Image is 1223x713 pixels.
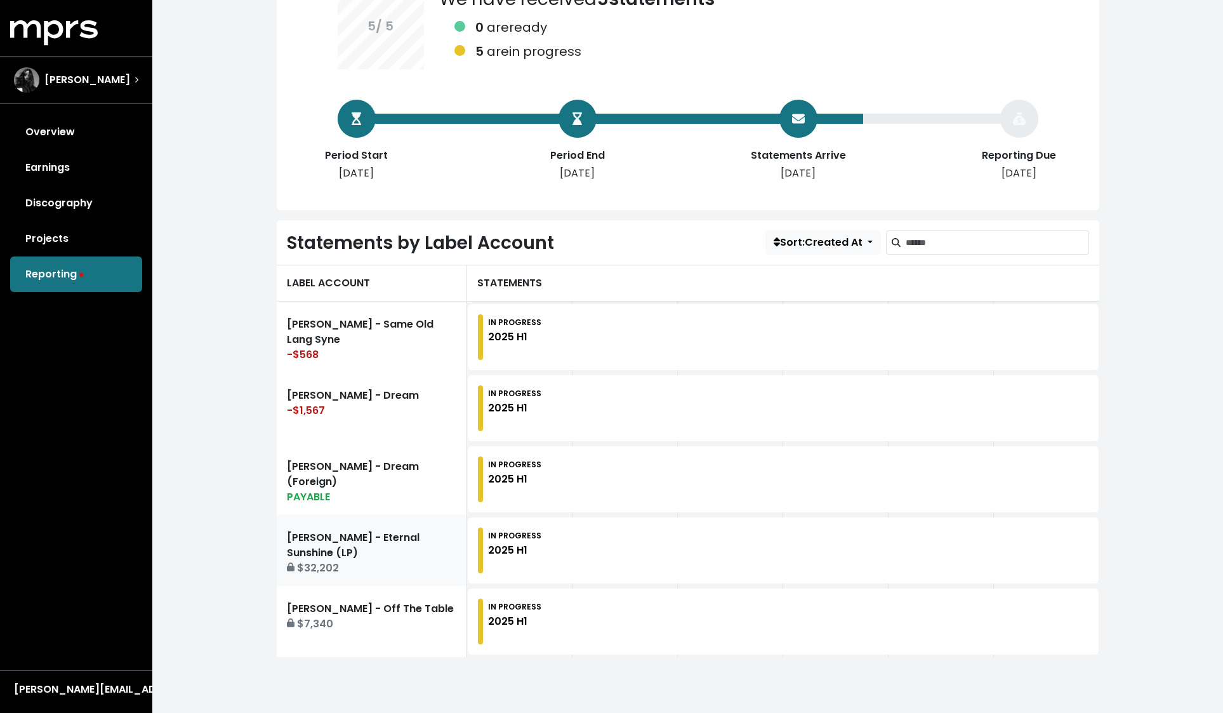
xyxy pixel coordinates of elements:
[277,373,467,444] a: [PERSON_NAME] - Dream-$1,567
[287,616,456,632] div: $7,340
[475,18,547,37] div: are ready
[765,230,881,255] button: Sort:Created At
[488,317,541,328] small: IN PROGRESS
[277,265,467,302] div: LABEL ACCOUNT
[488,330,541,345] div: 2025 H1
[10,221,142,257] a: Projects
[475,42,581,61] div: are in progress
[475,18,484,36] b: 0
[488,388,541,399] small: IN PROGRESS
[287,561,456,576] div: $32,202
[10,114,142,150] a: Overview
[277,444,467,515] a: [PERSON_NAME] - Dream (Foreign)PAYABLE
[906,230,1089,255] input: Search label accounts
[277,515,467,586] a: [PERSON_NAME] - Eternal Sunshine (LP)$32,202
[968,166,1070,181] div: [DATE]
[488,601,541,612] small: IN PROGRESS
[10,681,142,698] button: [PERSON_NAME][EMAIL_ADDRESS][DOMAIN_NAME]
[10,25,98,39] a: mprs logo
[44,72,130,88] span: [PERSON_NAME]
[475,43,484,60] b: 5
[10,185,142,221] a: Discography
[277,302,467,373] a: [PERSON_NAME] - Same Old Lang Syne-$568
[287,347,456,363] div: -$568
[287,403,456,418] div: -$1,567
[488,401,541,416] div: 2025 H1
[14,682,138,697] div: [PERSON_NAME][EMAIL_ADDRESS][DOMAIN_NAME]
[306,166,407,181] div: [DATE]
[14,67,39,93] img: The selected account / producer
[748,166,849,181] div: [DATE]
[488,459,541,470] small: IN PROGRESS
[488,472,541,487] div: 2025 H1
[306,148,407,163] div: Period Start
[527,148,628,163] div: Period End
[287,232,554,254] h2: Statements by Label Account
[488,614,541,629] div: 2025 H1
[287,490,456,505] div: PAYABLE
[968,148,1070,163] div: Reporting Due
[748,148,849,163] div: Statements Arrive
[488,530,541,541] small: IN PROGRESS
[10,150,142,185] a: Earnings
[488,543,541,558] div: 2025 H1
[277,586,467,657] a: [PERSON_NAME] - Off The Table$7,340
[467,265,1099,302] div: STATEMENTS
[774,235,863,250] span: Sort: Created At
[527,166,628,181] div: [DATE]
